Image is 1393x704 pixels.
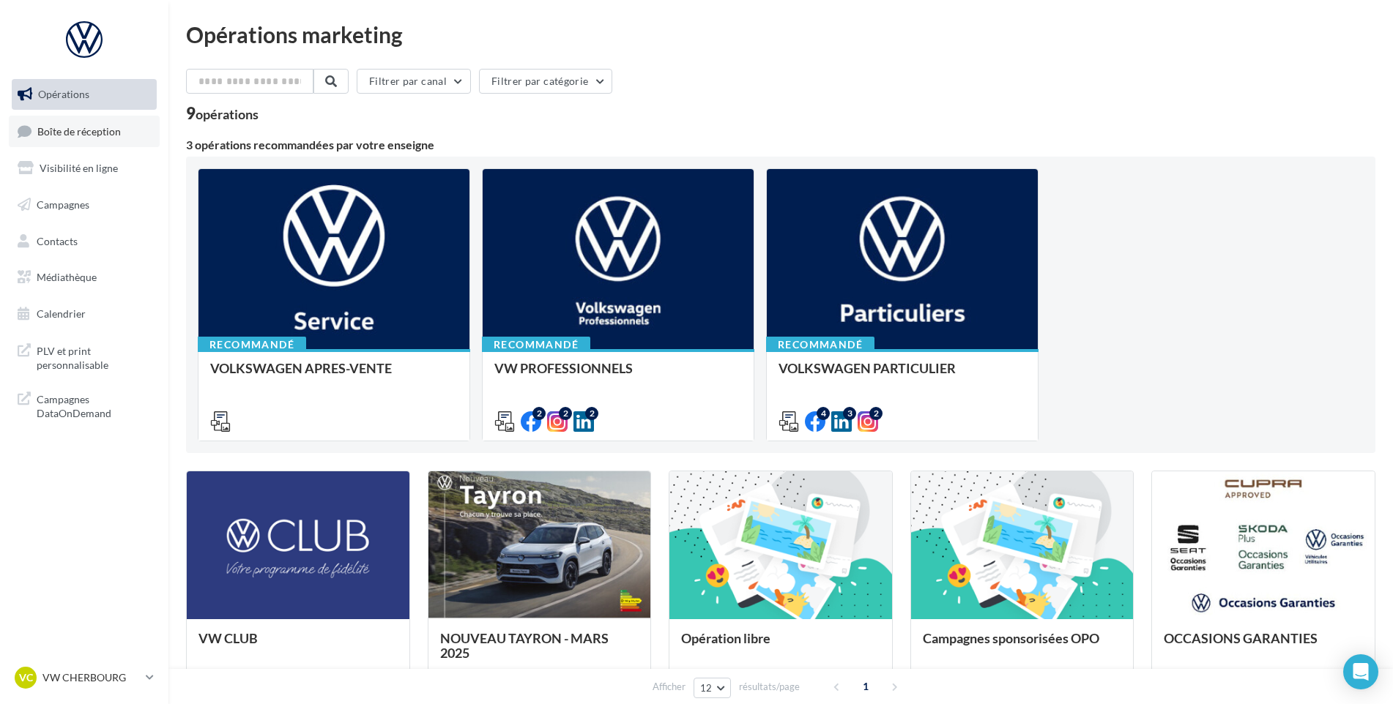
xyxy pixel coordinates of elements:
a: Opérations [9,79,160,110]
span: Médiathèque [37,271,97,283]
a: Campagnes [9,190,160,220]
span: VW PROFESSIONNELS [494,360,633,376]
div: Recommandé [198,337,306,353]
div: 2 [532,407,546,420]
span: VC [19,670,33,685]
div: 2 [869,407,883,420]
span: Campagnes [37,198,89,211]
span: Campagnes sponsorisées OPO [923,630,1099,646]
a: Visibilité en ligne [9,153,160,184]
span: VOLKSWAGEN APRES-VENTE [210,360,392,376]
span: OCCASIONS GARANTIES [1164,630,1318,646]
span: 1 [854,675,877,698]
span: Afficher [653,680,686,694]
div: opérations [196,108,259,121]
div: 3 [843,407,856,420]
a: Boîte de réception [9,116,160,147]
span: Opération libre [681,630,770,646]
a: PLV et print personnalisable [9,335,160,378]
div: Opérations marketing [186,23,1375,45]
div: 2 [559,407,572,420]
span: Opérations [38,88,89,100]
span: Contacts [37,234,78,247]
span: résultats/page [739,680,800,694]
a: Contacts [9,226,160,257]
span: Calendrier [37,307,86,320]
span: Visibilité en ligne [40,162,118,174]
span: Boîte de réception [37,124,121,137]
a: Campagnes DataOnDemand [9,383,160,427]
span: VW CLUB [198,630,258,646]
span: VOLKSWAGEN PARTICULIER [779,360,956,376]
div: Recommandé [482,337,590,353]
button: 12 [694,678,731,698]
div: 2 [585,407,598,420]
span: PLV et print personnalisable [37,341,151,372]
a: Calendrier [9,299,160,329]
a: Médiathèque [9,262,160,293]
div: 9 [186,105,259,121]
span: NOUVEAU TAYRON - MARS 2025 [440,630,609,661]
div: 3 opérations recommandées par votre enseigne [186,139,1375,151]
p: VW CHERBOURG [42,670,140,685]
button: Filtrer par catégorie [479,69,612,94]
a: VC VW CHERBOURG [12,664,157,692]
div: Recommandé [766,337,874,353]
span: Campagnes DataOnDemand [37,389,151,421]
div: 4 [817,407,830,420]
button: Filtrer par canal [357,69,471,94]
span: 12 [700,682,713,694]
div: Open Intercom Messenger [1343,654,1378,689]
